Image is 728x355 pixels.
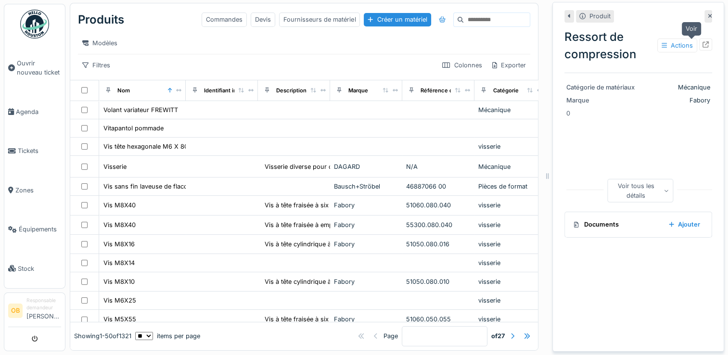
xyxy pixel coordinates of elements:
div: Mécanique [478,162,543,171]
div: Vis à tête cylindrique à six pans creux DIN 912... [265,240,406,249]
div: Marque [566,96,639,105]
summary: DocumentsAjouter [569,216,708,234]
div: Vis M8X40 [103,220,136,229]
div: 51060.050.055 [406,315,471,324]
div: Vis à tête fraisée à empreinte cruciforme Phill... [265,220,403,229]
div: Vis tête hexagonale M6 X 80 [103,142,188,151]
span: Équipements [19,225,61,234]
div: visserie [478,220,543,229]
a: Agenda [4,92,65,131]
div: Ressort de compression [564,28,712,63]
span: Ouvrir nouveau ticket [17,59,61,77]
div: Vis M5X55 [103,315,136,324]
div: Produits [78,7,124,32]
div: Vis à tête cylindrique à six pans creux DIN 912... [265,277,406,286]
div: Marque [348,87,368,95]
div: visserie [478,142,543,151]
div: visserie [478,315,543,324]
div: Actions [657,38,697,52]
div: Produit [589,12,611,21]
div: Créer un matériel [364,13,431,26]
span: Agenda [16,107,61,116]
div: Référence constructeur [421,87,484,95]
div: Vis M8X10 [103,277,135,286]
div: Documents [573,220,661,229]
div: Fabory [334,240,398,249]
div: Vis à tête fraisée à six pans creux ISO 10642 A... [265,315,407,324]
li: OB [8,304,23,318]
a: Équipements [4,210,65,249]
div: visserie [478,258,543,267]
div: 46887066 00 [406,182,471,191]
span: Stock [18,264,61,273]
div: Commandes [202,13,247,26]
div: Fabory [334,220,398,229]
div: Pièces de format [478,182,543,191]
div: Voir [682,22,701,35]
div: Fournisseurs de matériel [279,13,360,26]
div: Vis M8X16 [103,240,135,249]
a: Ouvrir nouveau ticket [4,44,65,92]
div: Fabory [334,277,398,286]
div: Vis M8X40 [103,201,136,210]
div: Devis [251,13,275,26]
div: 0 [564,73,712,208]
div: Visserie [103,162,127,171]
div: Description [276,87,307,95]
div: Vitapantol pommade [103,124,164,133]
span: Tickets [18,146,61,155]
div: Ajouter [665,218,704,231]
div: Colonnes [438,58,486,72]
div: Page [383,332,398,341]
div: Fabory [642,96,710,105]
div: Vis M6X25 [103,296,136,305]
span: Zones [15,186,61,195]
div: visserie [478,277,543,286]
div: Filtres [78,58,115,72]
div: Vis à tête fraisée à six pans creux ISO 10642 A... [265,201,407,210]
div: Mécanique [642,83,710,92]
div: visserie [478,201,543,210]
a: OB Responsable demandeur[PERSON_NAME] [8,297,61,327]
div: Vis M8X14 [103,258,135,267]
div: Visserie diverse pour charnières portes FL [265,162,389,171]
img: Badge_color-CXgf-gQk.svg [20,10,49,38]
div: Catégorie de matériaux [566,83,639,92]
strong: of 27 [491,332,505,341]
div: 55300.080.040 [406,220,471,229]
div: Nom [117,87,130,95]
div: visserie [478,240,543,249]
div: 51050.080.016 [406,240,471,249]
div: Exporter [488,58,530,72]
div: items per page [135,332,200,341]
div: 51060.080.040 [406,201,471,210]
div: Catégorie [493,87,518,95]
div: 51050.080.010 [406,277,471,286]
div: Identifiant interne [204,87,251,95]
a: Zones [4,171,65,210]
div: Showing 1 - 50 of 1321 [74,332,131,341]
div: Voir tous les détails [607,179,674,202]
div: Mécanique [478,105,543,114]
div: Fabory [334,315,398,324]
a: Tickets [4,131,65,170]
div: visserie [478,296,543,305]
li: [PERSON_NAME] [26,297,61,325]
div: N/A [406,162,471,171]
div: Bausch+Ströbel [334,182,398,191]
a: Stock [4,249,65,288]
div: Modèles [78,36,122,50]
div: Fabory [334,201,398,210]
div: Responsable demandeur [26,297,61,312]
div: DAGARD [334,162,398,171]
div: Vis sans fin laveuse de flacon [103,182,192,191]
div: Volant variateur FREWITT [103,105,178,114]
